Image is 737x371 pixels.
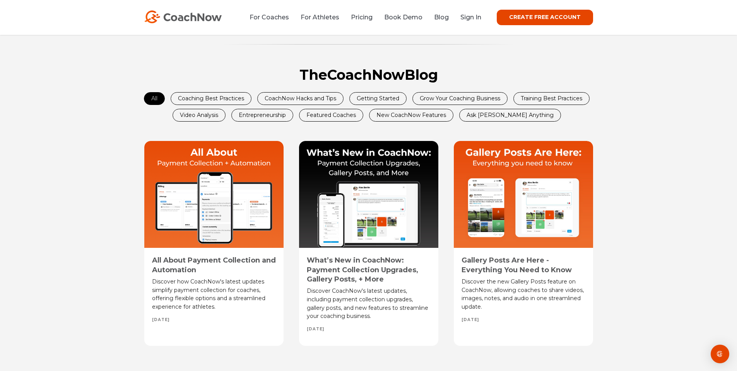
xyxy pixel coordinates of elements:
a: Entrepreneurship [232,109,293,121]
a: All [144,93,164,105]
a: For Coaches [250,14,289,21]
a: Book Demo [384,14,422,21]
a: For Athletes [301,14,339,21]
a: Gallery Posts Are Here - Everything You Need to Know [462,256,572,274]
span: [DATE] [152,317,169,323]
a: New CoachNow Features [369,109,453,121]
div: Discover CoachNow's latest updates, including payment collection upgrades, gallery posts, and new... [307,287,431,321]
a: Coaching Best Practices [171,93,251,105]
a: All About Payment Collection and Automation [152,256,276,274]
span: CoachNow [327,66,405,83]
span: [DATE] [307,326,324,332]
a: What’s New in CoachNow: Payment Collection Upgrades, Gallery Posts, + More [307,256,418,283]
a: Blog [434,14,449,21]
a: Getting Started [350,93,406,105]
div: Open Intercom Messenger [711,345,729,363]
div: Discover the new Gallery Posts feature on CoachNow, allowing coaches to share videos, images, not... [462,278,585,311]
div: Discover how CoachNow's latest updates simplify payment collection for coaches, offering flexible... [152,278,276,311]
span: [DATE] [462,317,479,323]
a: Video Analysis [173,109,225,121]
a: CREATE FREE ACCOUNT [497,10,593,25]
a: Sign In [460,14,481,21]
a: Ask [PERSON_NAME] Anything [460,109,561,121]
img: CoachNow Logo [144,10,222,23]
a: CoachNow Hacks and Tips [258,93,343,105]
h2: The Blog [137,67,601,83]
a: Training Best Practices [514,93,589,105]
a: Pricing [351,14,373,21]
a: Grow Your Coaching Business [413,93,507,105]
a: Featured Coaches [299,109,363,121]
